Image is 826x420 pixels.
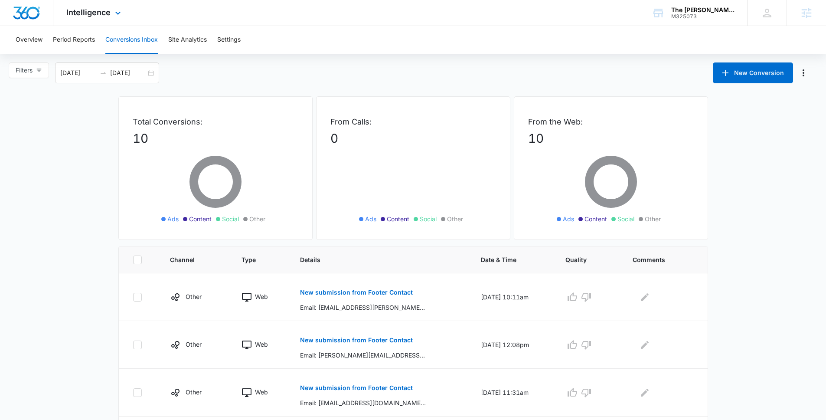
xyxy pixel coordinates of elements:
[186,292,202,301] p: Other
[671,7,735,13] div: account name
[645,214,661,223] span: Other
[330,129,496,148] p: 0
[186,340,202,349] p: Other
[110,68,146,78] input: End date
[617,214,634,223] span: Social
[100,69,107,76] span: to
[565,255,599,264] span: Quality
[638,290,652,304] button: Edit Comments
[470,273,555,321] td: [DATE] 10:11am
[470,321,555,369] td: [DATE] 12:08pm
[300,303,426,312] p: Email: [EMAIL_ADDRESS][PERSON_NAME][DOMAIN_NAME] (mailto:[EMAIL_ADDRESS][PERSON_NAME][DOMAIN_NAME])
[66,8,111,17] span: Intelligence
[300,282,413,303] button: New submission from Footer Contact
[300,337,413,343] p: New submission from Footer Contact
[365,214,376,223] span: Ads
[255,387,268,397] p: Web
[9,62,49,78] button: Filters
[217,26,241,54] button: Settings
[255,340,268,349] p: Web
[300,351,426,360] p: Email: [PERSON_NAME][EMAIL_ADDRESS][DOMAIN_NAME] (mailto:[PERSON_NAME][EMAIL_ADDRESS][DOMAIN_NAME...
[16,66,33,75] span: Filters
[300,398,426,407] p: Email: [EMAIL_ADDRESS][DOMAIN_NAME] (mailto:[EMAIL_ADDRESS][DOMAIN_NAME])
[186,387,202,397] p: Other
[170,255,208,264] span: Channel
[133,129,298,148] p: 10
[638,386,652,400] button: Edit Comments
[420,214,437,223] span: Social
[16,26,42,54] button: Overview
[60,68,96,78] input: Start date
[300,385,413,391] p: New submission from Footer Contact
[528,129,694,148] p: 10
[638,338,652,352] button: Edit Comments
[300,255,447,264] span: Details
[387,214,409,223] span: Content
[447,214,463,223] span: Other
[671,13,735,20] div: account id
[53,26,95,54] button: Period Reports
[470,369,555,417] td: [DATE] 11:31am
[330,116,496,128] p: From Calls:
[713,62,793,83] button: New Conversion
[249,214,265,223] span: Other
[563,214,574,223] span: Ads
[528,116,694,128] p: From the Web:
[633,255,681,264] span: Comments
[167,214,179,223] span: Ads
[797,66,810,80] button: Manage Numbers
[133,116,298,128] p: Total Conversions:
[300,330,413,351] button: New submission from Footer Contact
[105,26,158,54] button: Conversions Inbox
[100,69,107,76] span: swap-right
[222,214,239,223] span: Social
[300,377,413,398] button: New submission from Footer Contact
[300,289,413,295] p: New submission from Footer Contact
[189,214,212,223] span: Content
[242,255,267,264] span: Type
[481,255,532,264] span: Date & Time
[168,26,207,54] button: Site Analytics
[255,292,268,301] p: Web
[584,214,607,223] span: Content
